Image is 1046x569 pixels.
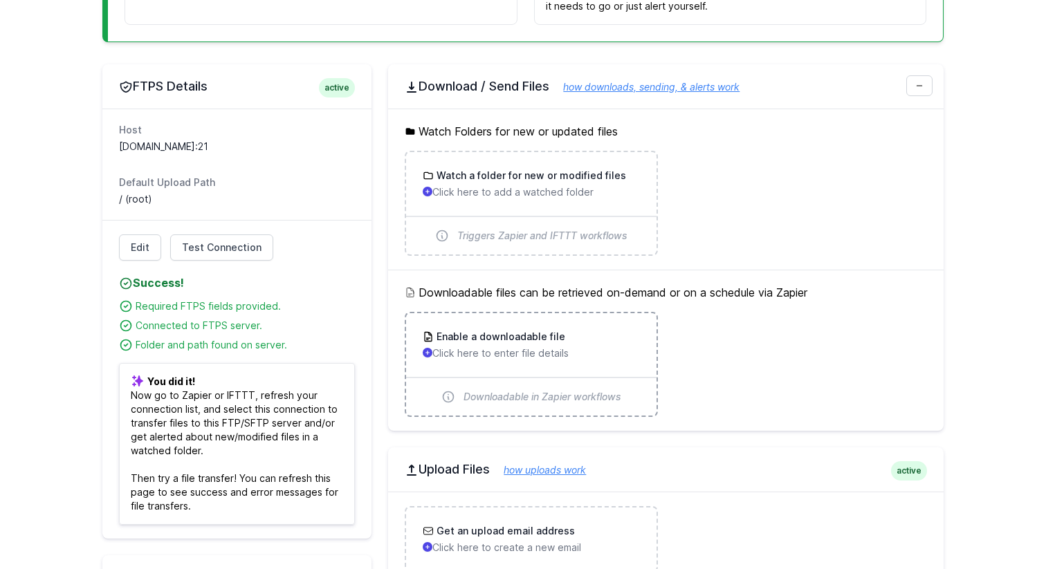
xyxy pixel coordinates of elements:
[423,541,639,554] p: Click here to create a new email
[136,299,355,313] div: Required FTPS fields provided.
[405,78,927,95] h2: Download / Send Files
[136,319,355,333] div: Connected to FTPS server.
[119,176,355,189] dt: Default Upload Path
[405,284,927,301] h5: Downloadable files can be retrieved on-demand or on a schedule via Zapier
[182,241,261,254] span: Test Connection
[434,169,626,183] h3: Watch a folder for new or modified files
[434,330,565,344] h3: Enable a downloadable file
[423,185,639,199] p: Click here to add a watched folder
[119,140,355,153] dd: [DOMAIN_NAME]:21
[457,229,627,243] span: Triggers Zapier and IFTTT workflows
[170,234,273,261] a: Test Connection
[406,313,656,416] a: Enable a downloadable file Click here to enter file details Downloadable in Zapier workflows
[464,390,621,404] span: Downloadable in Zapier workflows
[405,123,927,140] h5: Watch Folders for new or updated files
[119,78,355,95] h2: FTPS Details
[405,461,927,478] h2: Upload Files
[423,346,639,360] p: Click here to enter file details
[119,123,355,137] dt: Host
[119,234,161,261] a: Edit
[319,78,355,97] span: active
[891,461,927,481] span: active
[136,338,355,352] div: Folder and path found on server.
[119,274,355,291] h4: Success!
[406,152,656,254] a: Watch a folder for new or modified files Click here to add a watched folder Triggers Zapier and I...
[119,363,355,525] p: Now go to Zapier or IFTTT, refresh your connection list, and select this connection to transfer f...
[147,375,195,387] b: You did it!
[434,524,575,538] h3: Get an upload email address
[119,192,355,206] dd: / (root)
[490,464,586,476] a: how uploads work
[977,500,1029,552] iframe: Drift Widget Chat Controller
[549,81,740,93] a: how downloads, sending, & alerts work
